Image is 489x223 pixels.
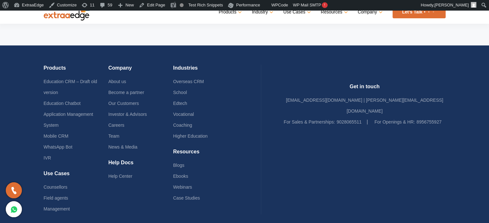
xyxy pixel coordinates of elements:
h4: Products [44,65,108,76]
a: School [173,90,187,95]
a: Blogs [173,163,184,168]
a: Education CRM – Draft old version [44,79,97,95]
a: News & Media [108,144,137,150]
a: Management [44,206,70,211]
a: About us [108,79,126,84]
a: Overseas CRM [173,79,204,84]
a: Application Management System [44,112,93,128]
a: Edtech [173,101,187,106]
h4: Industries [173,65,238,76]
a: Higher Education [173,133,207,139]
a: Counsellors [44,184,68,190]
h4: Help Docs [108,159,173,171]
a: Use Cases [283,7,309,17]
a: Field agents [44,195,68,201]
a: Education Chatbot [44,101,81,106]
a: Products [219,7,240,17]
label: For Sales & Partnerships: [284,116,335,127]
a: [EMAIL_ADDRESS][DOMAIN_NAME] | [PERSON_NAME][EMAIL_ADDRESS][DOMAIN_NAME] [286,98,443,114]
span: [PERSON_NAME] [434,3,469,7]
a: Webinars [173,184,192,190]
a: 8956755927 [416,119,441,124]
a: Ebooks [173,174,188,179]
a: Careers [108,123,124,128]
label: For Openings & HR: [375,116,415,127]
a: 9028065511 [337,119,362,124]
a: Vocational [173,112,194,117]
a: Help Center [108,174,132,179]
a: Become a partner [108,90,144,95]
a: Our Customers [108,101,139,106]
a: Let’s Talk [393,6,446,18]
h4: Company [108,65,173,76]
a: Case Studies [173,195,200,201]
a: Company [358,7,381,17]
a: Team [108,133,119,139]
a: Investor & Advisors [108,112,147,117]
a: IVR [44,155,51,160]
a: WhatsApp Bot [44,144,73,150]
h4: Use Cases [44,170,108,182]
a: Resources [321,7,347,17]
span: ! [322,2,328,8]
h4: Get in touch [284,83,446,95]
h4: Resources [173,149,238,160]
a: Coaching [173,123,192,128]
a: Industry [252,7,272,17]
a: Mobile CRM [44,133,68,139]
